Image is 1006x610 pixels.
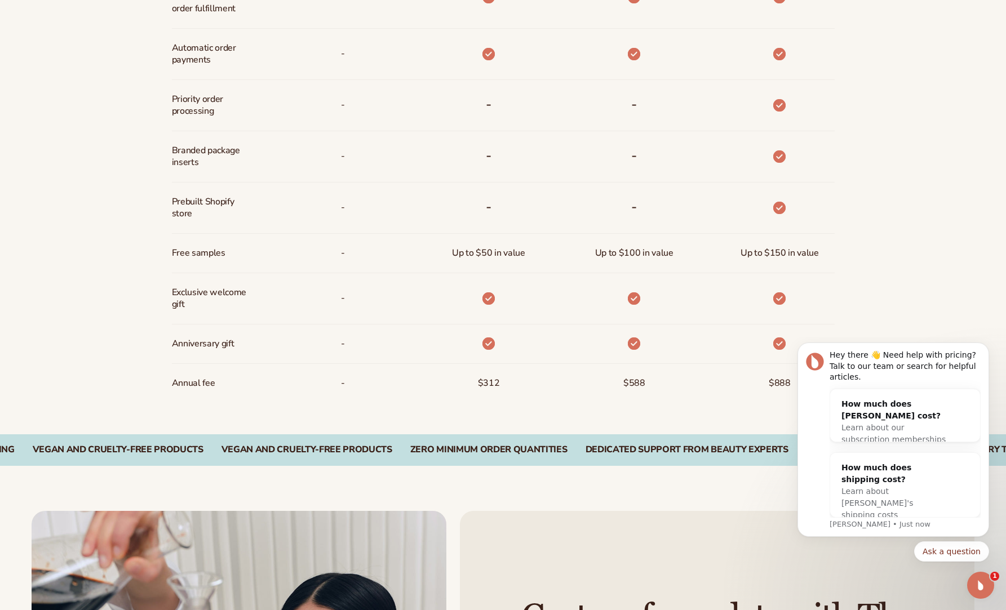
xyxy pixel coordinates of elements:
span: - [341,95,345,115]
span: Up to $50 in value [452,243,525,264]
div: Dedicated Support From Beauty Experts [586,444,788,455]
iframe: Intercom notifications message [781,337,1006,580]
span: 1 [990,572,999,581]
span: $588 [623,373,645,394]
div: Vegan and Cruelty-Free Products [221,444,392,455]
span: - [341,243,345,264]
b: - [486,95,491,113]
span: Up to $150 in value [741,243,819,264]
b: - [486,146,491,164]
span: - [341,333,345,354]
span: - [341,197,345,218]
span: Automatic order payments [172,38,247,70]
span: Annual fee [172,373,215,394]
span: $888 [769,373,791,394]
span: Branded package inserts [172,140,247,173]
span: Up to $100 in value [595,243,673,264]
iframe: Intercom live chat [967,572,994,599]
b: - [631,95,637,113]
span: - [341,146,345,167]
b: - [631,198,637,216]
div: Zero Minimum Order QuantitieS [410,444,568,455]
span: Exclusive welcome gift [172,282,247,315]
span: - [341,43,345,64]
span: Prebuilt Shopify store [172,192,247,224]
span: $312 [478,373,500,394]
span: - [341,373,345,394]
b: - [631,146,637,164]
span: Anniversary gift [172,333,234,354]
span: Free samples [172,243,225,264]
div: VEGAN AND CRUELTY-FREE PRODUCTS [33,444,203,455]
span: - [341,288,345,309]
b: - [486,198,491,216]
span: Priority order processing [172,89,247,122]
